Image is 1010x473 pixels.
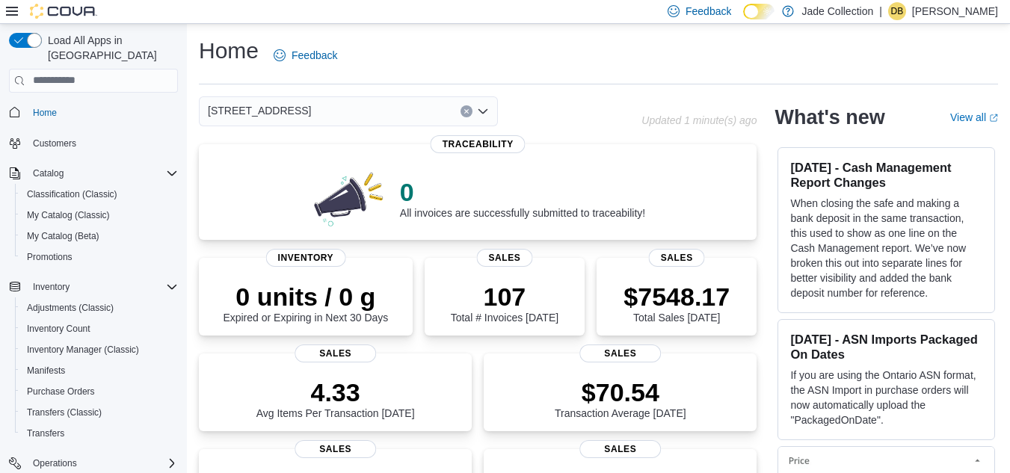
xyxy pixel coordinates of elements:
[21,185,178,203] span: Classification (Classic)
[27,134,178,152] span: Customers
[790,196,982,300] p: When closing the safe and making a bank deposit in the same transaction, this used to show as one...
[579,440,662,458] span: Sales
[15,226,184,247] button: My Catalog (Beta)
[268,40,343,70] a: Feedback
[27,164,70,182] button: Catalog
[15,205,184,226] button: My Catalog (Classic)
[30,4,97,19] img: Cova
[400,177,645,219] div: All invoices are successfully submitted to traceability!
[451,282,558,324] div: Total # Invoices [DATE]
[3,132,184,154] button: Customers
[888,2,906,20] div: Destinee Borton
[27,278,178,296] span: Inventory
[15,297,184,318] button: Adjustments (Classic)
[27,104,63,122] a: Home
[790,160,982,190] h3: [DATE] - Cash Management Report Changes
[15,423,184,444] button: Transfers
[555,377,686,419] div: Transaction Average [DATE]
[21,404,108,421] a: Transfers (Classic)
[33,167,64,179] span: Catalog
[27,323,90,335] span: Inventory Count
[21,341,178,359] span: Inventory Manager (Classic)
[21,383,101,401] a: Purchase Orders
[3,102,184,123] button: Home
[989,114,998,123] svg: External link
[15,318,184,339] button: Inventory Count
[579,344,662,362] span: Sales
[15,360,184,381] button: Manifests
[3,163,184,184] button: Catalog
[15,184,184,205] button: Classification (Classic)
[743,4,775,19] input: Dark Mode
[27,230,99,242] span: My Catalog (Beta)
[891,2,904,20] span: DB
[451,282,558,312] p: 107
[15,402,184,423] button: Transfers (Classic)
[33,281,70,293] span: Inventory
[21,206,116,224] a: My Catalog (Classic)
[641,114,757,126] p: Updated 1 minute(s) ago
[912,2,998,20] p: [PERSON_NAME]
[21,320,96,338] a: Inventory Count
[21,424,70,442] a: Transfers
[27,344,139,356] span: Inventory Manager (Classic)
[21,248,178,266] span: Promotions
[15,247,184,268] button: Promotions
[27,209,110,221] span: My Catalog (Classic)
[400,177,645,207] p: 0
[27,454,178,472] span: Operations
[15,339,184,360] button: Inventory Manager (Classic)
[21,383,178,401] span: Purchase Orders
[801,2,873,20] p: Jade Collection
[27,386,95,398] span: Purchase Orders
[476,249,532,267] span: Sales
[295,440,377,458] span: Sales
[3,276,184,297] button: Inventory
[555,377,686,407] p: $70.54
[21,404,178,421] span: Transfers (Classic)
[477,105,489,117] button: Open list of options
[310,168,388,228] img: 0
[21,185,123,203] a: Classification (Classic)
[775,105,884,129] h2: What's new
[21,206,178,224] span: My Catalog (Classic)
[649,249,705,267] span: Sales
[21,424,178,442] span: Transfers
[21,362,71,380] a: Manifests
[33,137,76,149] span: Customers
[33,107,57,119] span: Home
[199,36,259,66] h1: Home
[27,302,114,314] span: Adjustments (Classic)
[27,427,64,439] span: Transfers
[21,341,145,359] a: Inventory Manager (Classic)
[27,164,178,182] span: Catalog
[256,377,415,407] p: 4.33
[21,227,105,245] a: My Catalog (Beta)
[266,249,346,267] span: Inventory
[21,299,178,317] span: Adjustments (Classic)
[27,406,102,418] span: Transfers (Classic)
[27,135,82,152] a: Customers
[27,251,73,263] span: Promotions
[431,135,526,153] span: Traceability
[27,365,65,377] span: Manifests
[21,248,78,266] a: Promotions
[21,227,178,245] span: My Catalog (Beta)
[686,4,731,19] span: Feedback
[623,282,730,324] div: Total Sales [DATE]
[292,48,337,63] span: Feedback
[42,33,178,63] span: Load All Apps in [GEOGRAPHIC_DATA]
[790,368,982,427] p: If you are using the Ontario ASN format, the ASN Import in purchase orders will now automatically...
[208,102,311,120] span: [STREET_ADDRESS]
[27,454,83,472] button: Operations
[33,457,77,469] span: Operations
[223,282,388,312] p: 0 units / 0 g
[21,362,178,380] span: Manifests
[223,282,388,324] div: Expired or Expiring in Next 30 Days
[623,282,730,312] p: $7548.17
[21,320,178,338] span: Inventory Count
[950,111,998,123] a: View allExternal link
[27,103,178,122] span: Home
[879,2,882,20] p: |
[15,381,184,402] button: Purchase Orders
